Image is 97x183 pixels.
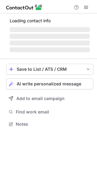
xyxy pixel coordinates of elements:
span: ‌ [10,41,90,45]
span: Add to email campaign [16,96,65,101]
span: ‌ [10,47,90,52]
button: Add to email campaign [6,93,93,104]
div: Save to List / ATS / CRM [17,67,83,72]
img: ContactOut v5.3.10 [6,4,42,11]
button: AI write personalized message [6,78,93,89]
button: save-profile-one-click [6,64,93,75]
span: Find work email [16,109,91,115]
button: Notes [6,120,93,128]
span: ‌ [10,27,90,32]
span: ‌ [10,34,90,39]
p: Loading contact info [10,18,90,23]
span: AI write personalized message [17,81,81,86]
span: Notes [16,121,91,127]
button: Find work email [6,108,93,116]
